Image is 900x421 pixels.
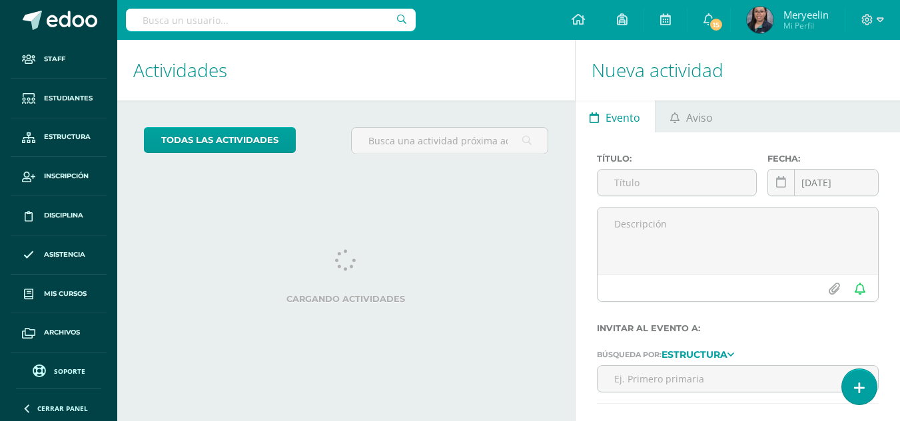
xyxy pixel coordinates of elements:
a: Staff [11,40,107,79]
span: Evento [606,102,640,134]
label: Cargando actividades [144,294,548,304]
input: Título [598,170,756,196]
a: todas las Actividades [144,127,296,153]
label: Título: [597,154,757,164]
label: Fecha: [767,154,879,164]
span: Inscripción [44,171,89,182]
span: Archivos [44,327,80,338]
a: Estructura [662,349,734,358]
a: Soporte [16,361,101,379]
input: Busca una actividad próxima aquí... [352,128,547,154]
input: Ej. Primero primaria [598,366,878,392]
label: Invitar al evento a: [597,323,879,333]
a: Archivos [11,313,107,352]
span: Asistencia [44,249,85,260]
a: Inscripción [11,157,107,196]
h1: Actividades [133,40,559,100]
span: 15 [709,17,723,32]
a: Mis cursos [11,275,107,314]
a: Estudiantes [11,79,107,118]
a: Evento [576,100,655,132]
span: Meryeelin [783,8,829,21]
span: Disciplina [44,210,83,221]
strong: Estructura [662,349,727,360]
span: Estructura [44,132,91,142]
span: Cerrar panel [37,404,88,413]
span: Estudiantes [44,93,93,104]
span: Mis cursos [44,289,87,299]
a: Disciplina [11,196,107,235]
span: Aviso [686,102,713,134]
a: Estructura [11,118,107,158]
span: Búsqueda por: [597,350,662,359]
input: Busca un usuario... [126,9,416,31]
span: Mi Perfil [783,20,829,31]
a: Aviso [656,100,727,132]
span: Soporte [54,366,85,376]
span: Staff [44,54,65,65]
input: Fecha de entrega [768,170,878,196]
h1: Nueva actividad [592,40,884,100]
a: Asistencia [11,235,107,275]
img: 53339a021a669692542503584c1ece73.png [747,7,773,33]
